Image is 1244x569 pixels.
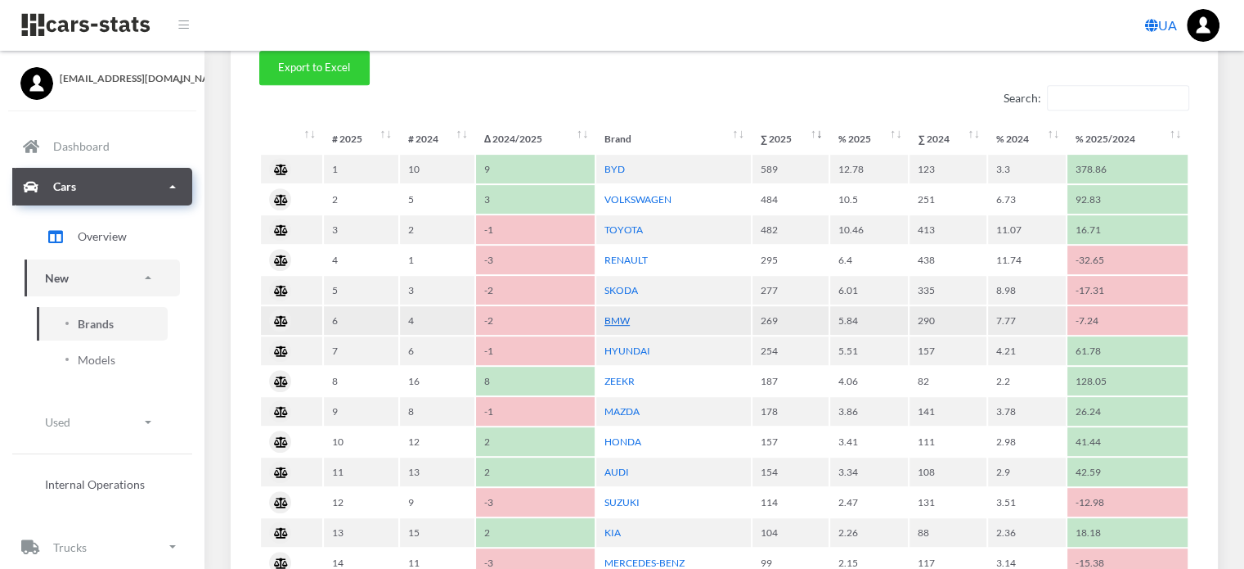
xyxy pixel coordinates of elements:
[830,306,908,335] td: 5.84
[830,124,908,153] th: %&nbsp;2025: activate to sort column ascending
[752,276,829,305] td: 277
[830,367,908,395] td: 4.06
[476,276,595,305] td: -2
[604,436,641,448] a: HONDA
[324,215,398,244] td: 3
[830,458,908,486] td: 3.34
[53,537,87,558] p: Trucks
[1067,124,1188,153] th: %&nbsp;2025/2024: activate to sort column ascending
[604,557,685,569] a: MERCEDES-BENZ
[1067,155,1188,183] td: 378.86
[25,260,180,296] a: New
[1067,397,1188,426] td: 26.24
[1067,427,1188,456] td: 41.44
[476,124,595,153] th: Δ&nbsp;2024/2025: activate to sort column ascending
[45,412,70,432] p: Used
[476,518,595,547] td: 2
[604,254,648,266] a: RENAULT
[988,336,1066,365] td: 4.21
[476,367,595,395] td: 8
[1067,306,1188,335] td: -7.24
[909,246,986,274] td: 438
[604,526,621,539] a: KIA
[37,307,168,341] a: Brands
[400,458,474,486] td: 13
[604,345,650,357] a: HYUNDAI
[78,315,114,332] span: Brands
[988,488,1066,517] td: 3.51
[909,397,986,426] td: 141
[324,367,398,395] td: 8
[476,155,595,183] td: 9
[752,185,829,214] td: 484
[324,488,398,517] td: 12
[400,215,474,244] td: 2
[988,276,1066,305] td: 8.98
[752,488,829,517] td: 114
[476,215,595,244] td: -1
[909,458,986,486] td: 108
[324,124,398,153] th: #&nbsp;2025: activate to sort column ascending
[45,476,145,493] span: Internal Operations
[909,155,986,183] td: 123
[324,397,398,426] td: 9
[476,306,595,335] td: -2
[909,488,986,517] td: 131
[400,276,474,305] td: 3
[1047,85,1189,111] input: Search:
[25,216,180,257] a: Overview
[604,466,629,478] a: AUDI
[752,397,829,426] td: 178
[830,397,908,426] td: 3.86
[1187,9,1219,42] img: ...
[830,518,908,547] td: 2.26
[20,67,184,86] a: [EMAIL_ADDRESS][DOMAIN_NAME]
[1067,336,1188,365] td: 61.78
[400,246,474,274] td: 1
[1067,488,1188,517] td: -12.98
[476,427,595,456] td: 2
[324,155,398,183] td: 1
[400,397,474,426] td: 8
[988,124,1066,153] th: %&nbsp;2024: activate to sort column ascending
[324,306,398,335] td: 6
[400,155,474,183] td: 10
[988,306,1066,335] td: 7.77
[752,155,829,183] td: 589
[909,124,986,153] th: ∑&nbsp;2024: activate to sort column ascending
[830,246,908,274] td: 6.4
[909,185,986,214] td: 251
[324,336,398,365] td: 7
[476,246,595,274] td: -3
[988,246,1066,274] td: 11.74
[988,215,1066,244] td: 11.07
[909,276,986,305] td: 335
[278,61,350,74] span: Export to Excel
[400,336,474,365] td: 6
[752,124,829,153] th: ∑&nbsp;2025: activate to sort column ascending
[400,518,474,547] td: 15
[988,367,1066,395] td: 2.2
[1067,367,1188,395] td: 128.05
[988,397,1066,426] td: 3.78
[604,224,643,236] a: TOYOTA
[25,404,180,440] a: Used
[988,185,1066,214] td: 6.73
[988,518,1066,547] td: 2.36
[1138,9,1183,42] a: UA
[830,185,908,214] td: 10.5
[400,427,474,456] td: 12
[37,343,168,377] a: Models
[752,215,829,244] td: 482
[1067,458,1188,486] td: 42.59
[604,284,638,296] a: SKODA
[830,488,908,517] td: 2.47
[476,488,595,517] td: -3
[45,268,69,288] p: New
[60,71,184,86] span: [EMAIL_ADDRESS][DOMAIN_NAME]
[476,185,595,214] td: 3
[324,518,398,547] td: 13
[909,336,986,365] td: 157
[752,518,829,547] td: 104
